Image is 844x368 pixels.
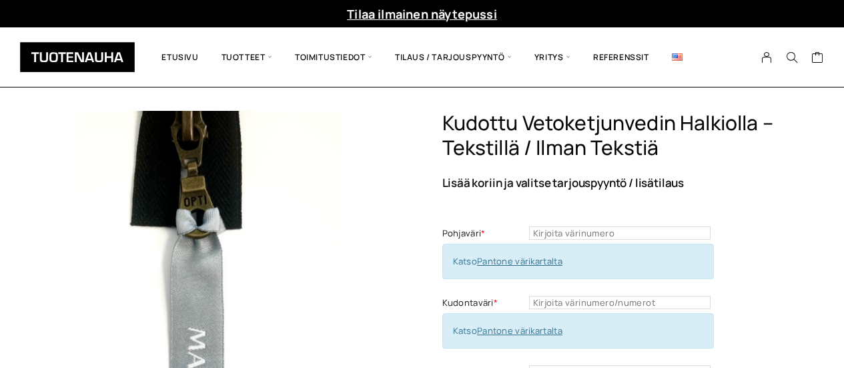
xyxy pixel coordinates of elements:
[384,37,523,77] span: Tilaus / Tarjouspyyntö
[811,51,824,67] a: Cart
[442,177,813,188] p: Lisää koriin ja valitse tarjouspyyntö / lisätilaus
[442,226,526,240] label: Pohjaväri
[582,37,661,77] a: Referenssit
[779,51,805,63] button: Search
[754,51,780,63] a: My Account
[442,296,526,310] label: Kudontaväri
[477,255,562,267] a: Pantone värikartalta
[672,53,683,61] img: English
[529,226,711,240] input: Kirjoita värinumero
[529,296,711,309] input: Kirjoita värinumero/numerot
[284,37,384,77] span: Toimitustiedot
[150,37,209,77] a: Etusivu
[20,42,135,72] img: Tuotenauha Oy
[210,37,284,77] span: Tuotteet
[523,37,582,77] span: Yritys
[477,325,562,337] a: Pantone värikartalta
[442,111,813,160] h1: Kudottu vetoketjunvedin halkiolla – tekstillä / ilman tekstiä
[347,6,497,22] a: Tilaa ilmainen näytepussi
[453,255,562,267] span: Katso
[453,325,562,337] span: Katso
